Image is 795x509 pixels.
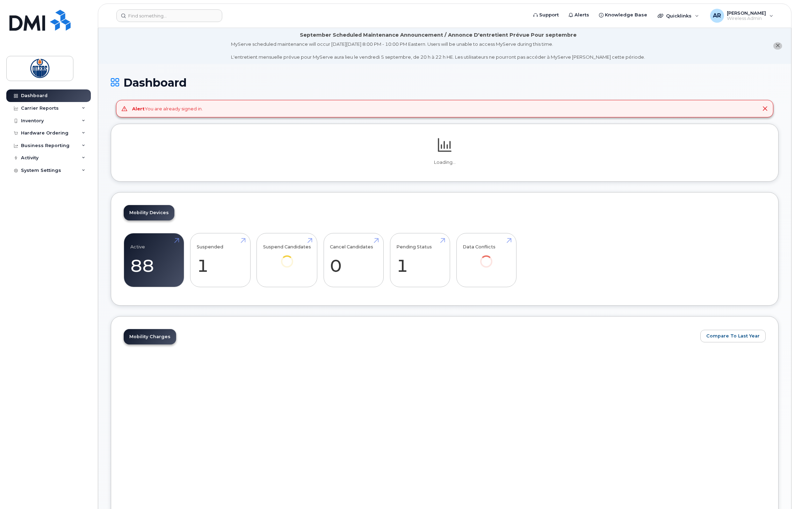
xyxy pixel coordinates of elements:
[111,77,779,89] h1: Dashboard
[124,329,176,344] a: Mobility Charges
[330,237,377,283] a: Cancel Candidates 0
[132,106,203,112] div: You are already signed in.
[700,330,766,342] button: Compare To Last Year
[197,237,244,283] a: Suspended 1
[706,333,760,339] span: Compare To Last Year
[132,106,145,111] strong: Alert
[231,41,645,60] div: MyServe scheduled maintenance will occur [DATE][DATE] 8:00 PM - 10:00 PM Eastern. Users will be u...
[124,205,174,220] a: Mobility Devices
[124,159,766,166] p: Loading...
[130,237,178,283] a: Active 88
[463,237,510,277] a: Data Conflicts
[263,237,311,277] a: Suspend Candidates
[396,237,443,283] a: Pending Status 1
[300,31,577,39] div: September Scheduled Maintenance Announcement / Annonce D'entretient Prévue Pour septembre
[773,42,782,50] button: close notification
